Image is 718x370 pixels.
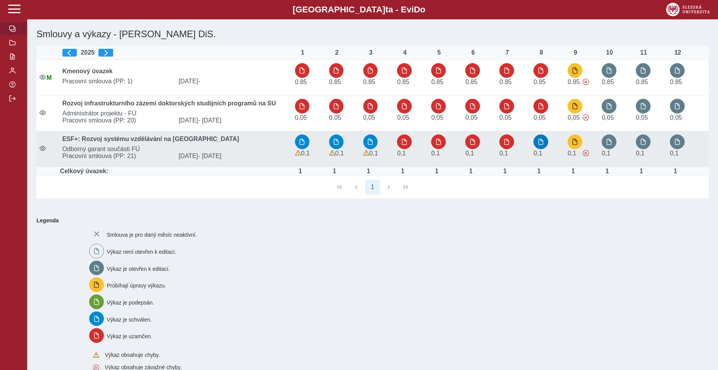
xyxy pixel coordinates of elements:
span: Úvazek : 0,8 h / den. 4 h / týden. [301,150,310,157]
span: Výkaz je otevřen k editaci. [107,265,170,272]
span: Úvazek : 0,4 h / den. 2 h / týden. [465,114,477,121]
button: 1 [365,180,380,194]
span: Úvazek : 0,4 h / den. 2 h / týden. [499,114,511,121]
span: Úvazek : 0,4 h / den. 2 h / týden. [363,114,375,121]
div: Úvazek : 8 h / den. 40 h / týden. [293,168,308,175]
td: Celkový úvazek: [59,167,292,176]
div: Úvazek : 8 h / den. 40 h / týden. [633,168,649,175]
b: ESF+: Rozvoj systému vzdělávání na [GEOGRAPHIC_DATA] [62,136,239,142]
span: Výkaz je podepsán. [107,299,154,306]
div: 2025 [62,49,289,57]
span: Úvazek : 6,8 h / den. 34 h / týden. [363,79,375,85]
span: Úvazek : 6,8 h / den. 34 h / týden. [636,79,648,85]
span: Úvazek : 6,8 h / den. 34 h / týden. [499,79,511,85]
span: Výkaz obsahuje závažné chyby. [583,114,589,120]
span: Úvazek : 0,8 h / den. 4 h / týden. [670,150,678,157]
span: Výkaz obsahuje upozornění. [329,150,335,156]
span: Úvazek : 0,4 h / den. 2 h / týden. [602,114,614,121]
span: Probíhají úpravy výkazu. [107,282,166,289]
span: Údaje souhlasí s údaji v Magionu [47,74,52,81]
span: Úvazek : 6,8 h / den. 34 h / týden. [397,79,409,85]
span: Úvazek : 0,8 h / den. 4 h / týden. [397,150,406,157]
div: 4 [397,49,413,56]
span: Úvazek : 0,8 h / den. 4 h / týden. [636,150,644,157]
div: Úvazek : 8 h / den. 40 h / týden. [668,168,683,175]
span: Úvazek : 6,8 h / den. 34 h / týden. [431,79,443,85]
span: Úvazek : 6,8 h / den. 34 h / týden. [670,79,682,85]
span: Úvazek : 0,4 h / den. 2 h / týden. [533,114,545,121]
span: Úvazek : 6,8 h / den. 34 h / týden. [568,79,580,85]
img: logo_web_su.png [666,3,710,16]
span: Úvazek : 0,8 h / den. 4 h / týden. [568,150,576,157]
span: Výkaz obsahuje závažné chyby. [583,150,589,156]
div: Úvazek : 8 h / den. 40 h / týden. [327,168,342,175]
div: 6 [465,49,481,56]
span: Pracovní smlouva (PP: 21) [59,153,176,160]
span: Úvazek : 0,8 h / den. 4 h / týden. [602,150,610,157]
span: Pracovní smlouva (PP: 20) [59,117,176,124]
h1: Smlouvy a výkazy - [PERSON_NAME] DiS. [33,26,599,43]
div: 7 [499,49,515,56]
span: o [420,5,426,14]
span: Výkaz obsahuje upozornění. [363,150,369,156]
div: Úvazek : 8 h / den. 40 h / týden. [497,168,513,175]
span: Výkaz obsahuje chyby. [105,352,160,358]
div: 11 [636,49,651,56]
i: Smlouva je aktivní [40,145,46,151]
span: [DATE] [176,153,292,160]
span: Úvazek : 0,4 h / den. 2 h / týden. [670,114,682,121]
b: Kmenový úvazek [62,68,113,74]
div: 1 [295,49,311,56]
span: Úvazek : 6,8 h / den. 34 h / týden. [295,79,307,85]
span: - [DATE] [198,117,221,124]
i: Smlouva je aktivní [40,110,46,116]
span: t [385,5,388,14]
div: 10 [602,49,617,56]
span: Úvazek : 6,8 h / den. 34 h / týden. [329,79,341,85]
span: - [DATE] [198,153,221,159]
span: Úvazek : 0,8 h / den. 4 h / týden. [431,150,440,157]
div: 8 [533,49,549,56]
span: Smlouva je pro daný měsíc neaktivní. [107,232,197,238]
span: Úvazek : 0,8 h / den. 4 h / týden. [369,150,378,157]
span: Úvazek : 0,4 h / den. 2 h / týden. [431,114,443,121]
div: Úvazek : 8 h / den. 40 h / týden. [395,168,410,175]
div: Úvazek : 8 h / den. 40 h / týden. [429,168,444,175]
div: Úvazek : 8 h / den. 40 h / týden. [565,168,581,175]
span: Úvazek : 0,8 h / den. 4 h / týden. [335,150,344,157]
span: Úvazek : 0,8 h / den. 4 h / týden. [465,150,474,157]
div: 12 [670,49,685,56]
span: [DATE] [176,78,292,85]
span: Výkaz je uzamčen. [107,333,152,339]
span: Úvazek : 6,8 h / den. 34 h / týden. [465,79,477,85]
span: [DATE] [176,117,292,124]
span: Odborný garant součásti FÚ [59,146,292,153]
span: Výkaz není otevřen k editaci. [107,249,176,255]
span: Výkaz je schválen. [107,316,152,322]
span: Úvazek : 0,4 h / den. 2 h / týden. [568,114,580,121]
div: 5 [431,49,447,56]
div: 2 [329,49,345,56]
span: Úvazek : 0,8 h / den. 4 h / týden. [533,150,542,157]
span: Úvazek : 0,4 h / den. 2 h / týden. [636,114,648,121]
b: Rozvoj infrastrukturního zázemí doktorských studijních programů na SU [62,100,276,107]
span: D [414,5,420,14]
span: Výkaz obsahuje závažné chyby. [583,79,589,85]
div: Úvazek : 8 h / den. 40 h / týden. [361,168,376,175]
div: Úvazek : 8 h / den. 40 h / týden. [531,168,547,175]
span: Výkaz obsahuje upozornění. [295,150,301,156]
span: Pracovní smlouva (PP: 1) [59,78,176,85]
div: 3 [363,49,379,56]
b: [GEOGRAPHIC_DATA] a - Evi [23,5,695,15]
div: Úvazek : 8 h / den. 40 h / týden. [463,168,478,175]
span: Úvazek : 0,4 h / den. 2 h / týden. [295,114,307,121]
i: Smlouva je aktivní [40,74,46,80]
span: Administrátor projektu - FÚ [59,110,292,117]
span: Úvazek : 6,8 h / den. 34 h / týden. [602,79,614,85]
b: Legenda [33,214,706,227]
span: - [198,78,200,84]
span: Úvazek : 0,4 h / den. 2 h / týden. [329,114,341,121]
div: Úvazek : 8 h / den. 40 h / týden. [599,168,615,175]
span: Úvazek : 0,4 h / den. 2 h / týden. [397,114,409,121]
div: 9 [568,49,583,56]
